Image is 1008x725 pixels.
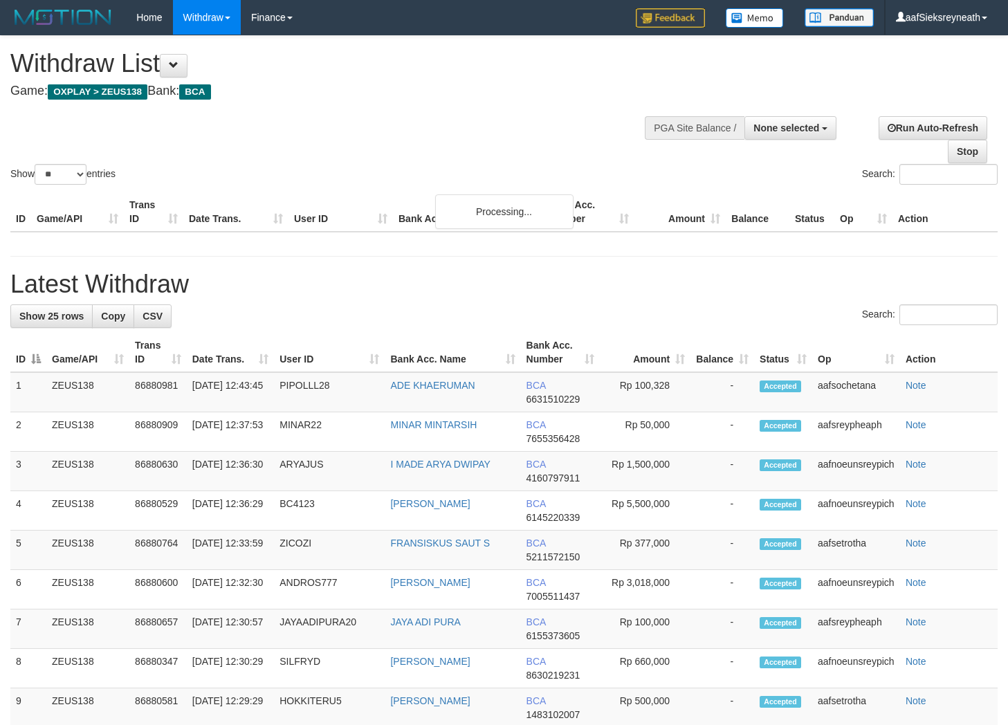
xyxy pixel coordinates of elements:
[726,8,784,28] img: Button%20Memo.svg
[543,192,634,232] th: Bank Acc. Number
[690,333,754,372] th: Balance: activate to sort column ascending
[187,570,274,609] td: [DATE] 12:32:30
[636,8,705,28] img: Feedback.jpg
[46,531,129,570] td: ZEUS138
[390,459,490,470] a: I MADE ARYA DWIPAY
[600,412,690,452] td: Rp 50,000
[812,491,900,531] td: aafnoeunsreypich
[435,194,574,229] div: Processing...
[183,192,288,232] th: Date Trans.
[600,570,690,609] td: Rp 3,018,000
[10,304,93,328] a: Show 25 rows
[754,333,812,372] th: Status: activate to sort column ascending
[46,491,129,531] td: ZEUS138
[179,84,210,100] span: BCA
[690,372,754,412] td: -
[143,311,163,322] span: CSV
[526,538,546,549] span: BCA
[812,649,900,688] td: aafnoeunsreypich
[812,609,900,649] td: aafsreypheaph
[129,609,187,649] td: 86880657
[906,380,926,391] a: Note
[726,192,789,232] th: Balance
[906,459,926,470] a: Note
[879,116,987,140] a: Run Auto-Refresh
[899,304,998,325] input: Search:
[288,192,393,232] th: User ID
[10,649,46,688] td: 8
[526,394,580,405] span: Copy 6631510229 to clipboard
[274,609,385,649] td: JAYAADIPURA20
[526,656,546,667] span: BCA
[393,192,543,232] th: Bank Acc. Name
[187,372,274,412] td: [DATE] 12:43:45
[385,333,520,372] th: Bank Acc. Name: activate to sort column ascending
[634,192,726,232] th: Amount
[834,192,892,232] th: Op
[760,420,801,432] span: Accepted
[10,84,658,98] h4: Game: Bank:
[906,616,926,627] a: Note
[526,433,580,444] span: Copy 7655356428 to clipboard
[46,649,129,688] td: ZEUS138
[812,372,900,412] td: aafsochetana
[526,695,546,706] span: BCA
[521,333,601,372] th: Bank Acc. Number: activate to sort column ascending
[46,609,129,649] td: ZEUS138
[10,270,998,298] h1: Latest Withdraw
[101,311,125,322] span: Copy
[35,164,86,185] select: Showentries
[10,372,46,412] td: 1
[760,578,801,589] span: Accepted
[600,491,690,531] td: Rp 5,500,000
[46,372,129,412] td: ZEUS138
[390,616,460,627] a: JAYA ADI PURA
[899,164,998,185] input: Search:
[862,164,998,185] label: Search:
[526,512,580,523] span: Copy 6145220339 to clipboard
[129,333,187,372] th: Trans ID: activate to sort column ascending
[690,649,754,688] td: -
[690,491,754,531] td: -
[906,498,926,509] a: Note
[390,577,470,588] a: [PERSON_NAME]
[526,577,546,588] span: BCA
[526,630,580,641] span: Copy 6155373605 to clipboard
[390,656,470,667] a: [PERSON_NAME]
[274,649,385,688] td: SILFRYD
[187,649,274,688] td: [DATE] 12:30:29
[526,591,580,602] span: Copy 7005511437 to clipboard
[129,570,187,609] td: 86880600
[129,452,187,491] td: 86880630
[805,8,874,27] img: panduan.png
[906,538,926,549] a: Note
[906,695,926,706] a: Note
[10,164,116,185] label: Show entries
[390,538,490,549] a: FRANSISKUS SAUT S
[187,452,274,491] td: [DATE] 12:36:30
[812,412,900,452] td: aafsreypheaph
[129,531,187,570] td: 86880764
[760,696,801,708] span: Accepted
[526,472,580,484] span: Copy 4160797911 to clipboard
[10,192,31,232] th: ID
[46,412,129,452] td: ZEUS138
[10,609,46,649] td: 7
[645,116,744,140] div: PGA Site Balance /
[600,452,690,491] td: Rp 1,500,000
[124,192,183,232] th: Trans ID
[600,649,690,688] td: Rp 660,000
[600,372,690,412] td: Rp 100,328
[274,531,385,570] td: ZICOZI
[789,192,834,232] th: Status
[274,333,385,372] th: User ID: activate to sort column ascending
[46,333,129,372] th: Game/API: activate to sort column ascending
[812,333,900,372] th: Op: activate to sort column ascending
[906,419,926,430] a: Note
[274,412,385,452] td: MINAR22
[526,380,546,391] span: BCA
[10,452,46,491] td: 3
[274,491,385,531] td: BC4123
[812,570,900,609] td: aafnoeunsreypich
[526,670,580,681] span: Copy 8630219231 to clipboard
